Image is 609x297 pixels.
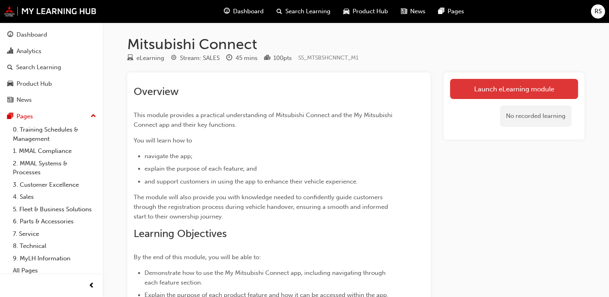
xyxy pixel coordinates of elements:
[226,55,232,62] span: clock-icon
[432,3,471,20] a: pages-iconPages
[7,97,13,104] span: news-icon
[127,53,164,63] div: Type
[10,145,99,157] a: 1. MMAL Compliance
[180,54,220,63] div: Stream: SALES
[7,80,13,88] span: car-icon
[136,54,164,63] div: eLearning
[448,7,464,16] span: Pages
[10,264,99,277] a: All Pages
[4,6,97,16] img: mmal
[7,31,13,39] span: guage-icon
[17,112,33,121] div: Pages
[343,6,349,16] span: car-icon
[264,55,270,62] span: podium-icon
[591,4,605,19] button: RS
[134,85,179,98] span: Overview
[450,79,578,99] a: Launch eLearning module
[410,7,425,16] span: News
[394,3,432,20] a: news-iconNews
[145,269,387,286] span: Demonstrate how to use the My Mitsubishi Connect app, including navigating through each feature s...
[3,60,99,75] a: Search Learning
[145,165,257,172] span: explain the purpose of each feature; and
[10,240,99,252] a: 8. Technical
[401,6,407,16] span: news-icon
[7,48,13,55] span: chart-icon
[10,215,99,228] a: 6. Parts & Accessories
[438,6,444,16] span: pages-icon
[235,54,258,63] div: 45 mins
[17,47,41,56] div: Analytics
[353,7,388,16] span: Product Hub
[233,7,264,16] span: Dashboard
[10,179,99,191] a: 3. Customer Excellence
[10,252,99,265] a: 9. MyLH Information
[500,105,572,127] div: No recorded learning
[7,113,13,120] span: pages-icon
[134,194,390,220] span: The module will also provide you with knowledge needed to confidently guide customers through the...
[277,6,282,16] span: search-icon
[3,26,99,109] button: DashboardAnalyticsSearch LearningProduct HubNews
[298,54,359,61] span: Learning resource code
[3,93,99,107] a: News
[270,3,337,20] a: search-iconSearch Learning
[285,7,330,16] span: Search Learning
[3,109,99,124] button: Pages
[16,63,61,72] div: Search Learning
[10,124,99,145] a: 0. Training Schedules & Management
[134,254,261,261] span: By the end of this module, you will be able to:
[17,95,32,105] div: News
[3,27,99,42] a: Dashboard
[595,7,602,16] span: RS
[145,153,192,160] span: navigate the app;
[10,228,99,240] a: 7. Service
[171,53,220,63] div: Stream
[3,76,99,91] a: Product Hub
[224,6,230,16] span: guage-icon
[91,111,96,122] span: up-icon
[217,3,270,20] a: guage-iconDashboard
[10,157,99,179] a: 2. MMAL Systems & Processes
[127,55,133,62] span: learningResourceType_ELEARNING-icon
[226,53,258,63] div: Duration
[134,111,394,128] span: This module provides a practical understanding of Mitsubishi Connect and the My Mitsubishi Connec...
[145,178,358,185] span: and support customers in using the app to enhance their vehicle experience.
[171,55,177,62] span: target-icon
[10,191,99,203] a: 4. Sales
[134,137,192,144] span: You will learn how to
[337,3,394,20] a: car-iconProduct Hub
[17,79,52,89] div: Product Hub
[17,30,47,39] div: Dashboard
[89,281,95,291] span: prev-icon
[134,227,227,240] span: Learning Objectives
[7,64,13,71] span: search-icon
[10,203,99,216] a: 5. Fleet & Business Solutions
[127,35,584,53] h1: Mitsubishi Connect
[273,54,292,63] div: 100 pts
[264,53,292,63] div: Points
[3,44,99,59] a: Analytics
